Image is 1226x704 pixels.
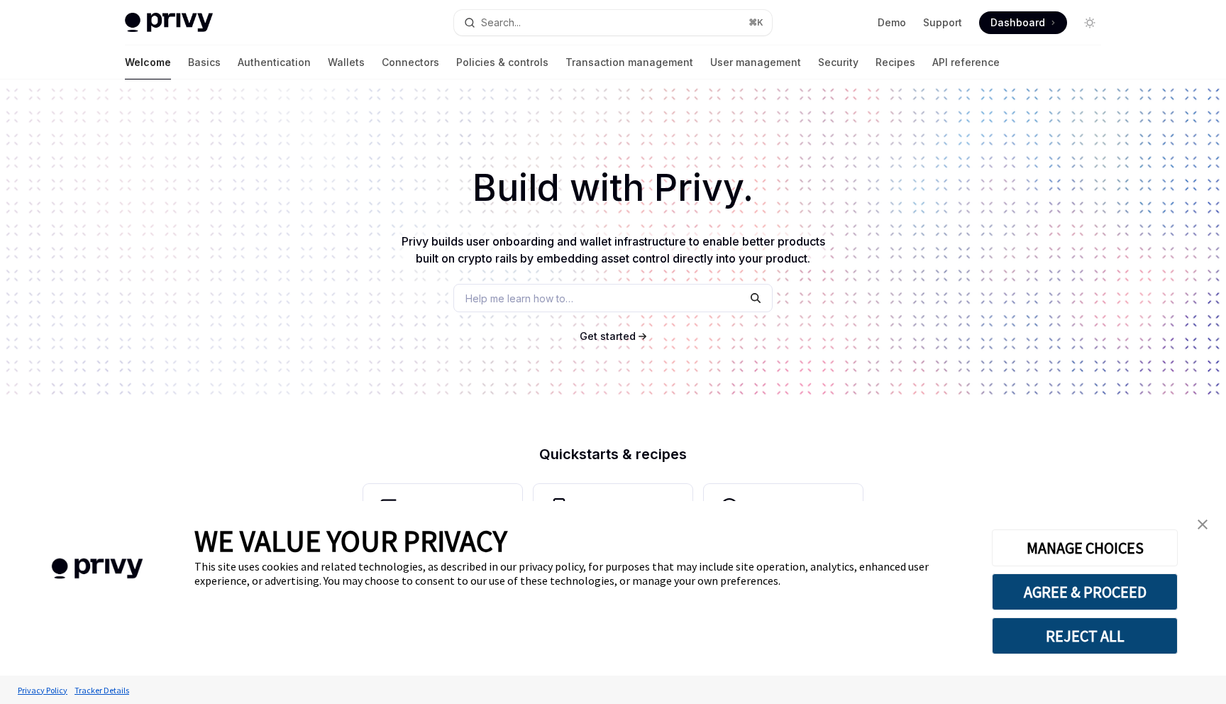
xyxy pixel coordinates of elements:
span: ⌘ K [749,17,763,28]
span: Privy builds user onboarding and wallet infrastructure to enable better products built on crypto ... [402,234,825,265]
div: This site uses cookies and related technologies, as described in our privacy policy, for purposes... [194,559,971,588]
a: Dashboard [979,11,1067,34]
a: User management [710,45,801,79]
button: REJECT ALL [992,617,1178,654]
img: company logo [21,538,173,600]
a: **** *****Whitelabel login, wallets, and user management with your own UI and branding. [704,484,863,629]
img: light logo [125,13,213,33]
button: Toggle dark mode [1078,11,1101,34]
a: **** **** **** ***Use the React Native SDK to build a mobile app on Solana. [534,484,692,629]
span: Help me learn how to… [465,291,573,306]
span: Get started [580,330,636,342]
a: Support [923,16,962,30]
button: MANAGE CHOICES [992,529,1178,566]
div: Search... [481,14,521,31]
a: Transaction management [565,45,693,79]
a: Privacy Policy [14,678,71,703]
a: Demo [878,16,906,30]
a: Wallets [328,45,365,79]
h1: Build with Privy. [23,160,1203,216]
a: Welcome [125,45,171,79]
a: Get started [580,329,636,343]
a: Authentication [238,45,311,79]
span: WE VALUE YOUR PRIVACY [194,522,507,559]
span: Dashboard [990,16,1045,30]
a: Policies & controls [456,45,548,79]
a: Basics [188,45,221,79]
button: AGREE & PROCEED [992,573,1178,610]
a: close banner [1188,510,1217,539]
button: Search...⌘K [454,10,772,35]
a: Tracker Details [71,678,133,703]
h2: Quickstarts & recipes [363,447,863,461]
img: close banner [1198,519,1208,529]
a: Recipes [876,45,915,79]
a: Security [818,45,858,79]
a: Connectors [382,45,439,79]
a: API reference [932,45,1000,79]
